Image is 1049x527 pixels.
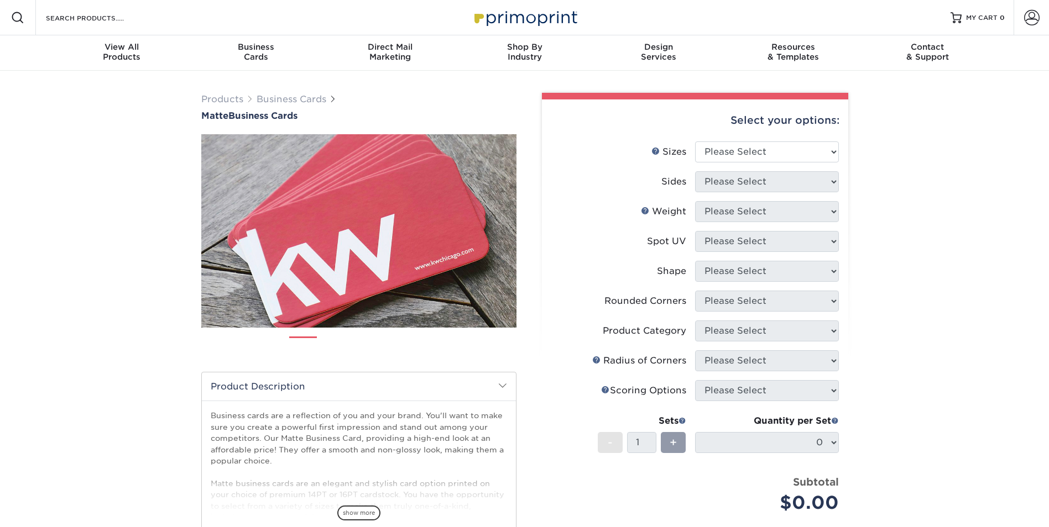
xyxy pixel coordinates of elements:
[457,35,592,71] a: Shop ByIndustry
[726,35,860,71] a: Resources& Templates
[201,110,228,121] span: Matte
[551,99,839,141] div: Select your options:
[323,35,457,71] a: Direct MailMarketing
[326,332,354,360] img: Business Cards 02
[860,42,995,52] span: Contact
[201,110,516,121] a: MatteBusiness Cards
[592,42,726,52] span: Design
[189,42,323,62] div: Cards
[601,384,686,397] div: Scoring Options
[592,354,686,367] div: Radius of Corners
[363,332,391,360] img: Business Cards 03
[592,35,726,71] a: DesignServices
[457,42,592,62] div: Industry
[604,294,686,308] div: Rounded Corners
[695,414,839,428] div: Quantity per Set
[201,110,516,121] h1: Business Cards
[726,42,860,52] span: Resources
[651,145,686,159] div: Sizes
[657,265,686,278] div: Shape
[202,372,516,400] h2: Product Description
[55,42,189,52] span: View All
[592,42,726,62] div: Services
[201,94,243,104] a: Products
[469,6,580,29] img: Primoprint
[45,11,153,24] input: SEARCH PRODUCTS.....
[189,42,323,52] span: Business
[400,332,428,360] img: Business Cards 04
[201,73,516,388] img: Matte 01
[55,35,189,71] a: View AllProducts
[257,94,326,104] a: Business Cards
[1000,14,1005,22] span: 0
[647,235,686,248] div: Spot UV
[337,505,380,520] span: show more
[860,42,995,62] div: & Support
[55,42,189,62] div: Products
[703,489,839,516] div: $0.00
[323,42,457,52] span: Direct Mail
[860,35,995,71] a: Contact& Support
[598,414,686,428] div: Sets
[189,35,323,71] a: BusinessCards
[289,333,317,360] img: Business Cards 01
[323,42,457,62] div: Marketing
[608,434,613,451] span: -
[661,175,686,188] div: Sides
[603,324,686,338] div: Product Category
[670,434,677,451] span: +
[457,42,592,52] span: Shop By
[726,42,860,62] div: & Templates
[966,13,998,23] span: MY CART
[641,205,686,218] div: Weight
[793,476,839,488] strong: Subtotal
